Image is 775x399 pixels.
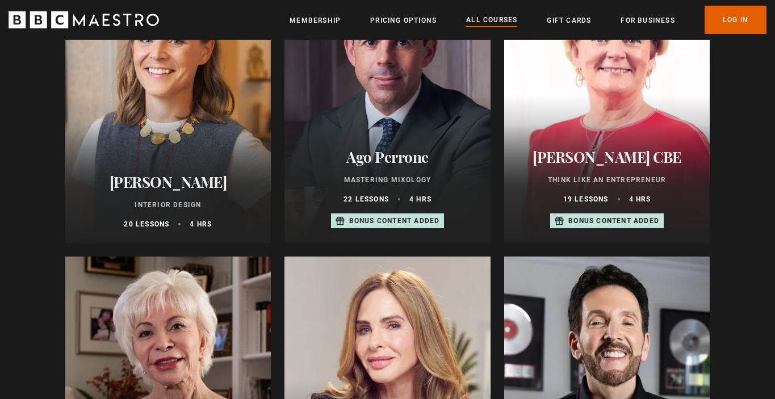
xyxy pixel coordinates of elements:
[705,6,766,34] a: Log In
[547,15,591,26] a: Gift Cards
[568,216,659,226] p: Bonus content added
[563,194,609,204] p: 19 lessons
[518,175,697,185] p: Think Like an Entrepreneur
[298,148,477,166] h2: Ago Perrone
[466,14,517,27] a: All Courses
[409,194,432,204] p: 4 hrs
[629,194,651,204] p: 4 hrs
[621,15,675,26] a: For business
[370,15,437,26] a: Pricing Options
[190,219,212,229] p: 4 hrs
[349,216,440,226] p: Bonus content added
[343,194,389,204] p: 22 lessons
[124,219,169,229] p: 20 lessons
[79,200,258,210] p: Interior Design
[9,11,159,28] svg: BBC Maestro
[79,173,258,191] h2: [PERSON_NAME]
[518,148,697,166] h2: [PERSON_NAME] CBE
[290,6,766,34] nav: Primary
[290,15,341,26] a: Membership
[298,175,477,185] p: Mastering Mixology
